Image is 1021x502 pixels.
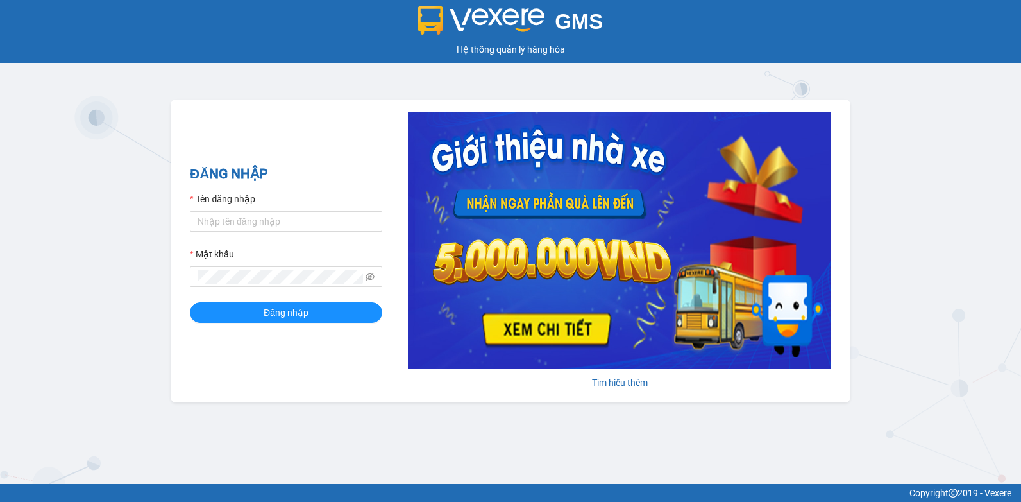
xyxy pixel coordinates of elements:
[418,6,545,35] img: logo 2
[198,270,363,284] input: Mật khẩu
[408,376,831,390] div: Tìm hiểu thêm
[408,112,831,369] img: banner-0
[190,302,382,323] button: Đăng nhập
[190,247,234,261] label: Mật khẩu
[366,272,375,281] span: eye-invisible
[190,211,382,232] input: Tên đăng nhập
[10,486,1011,500] div: Copyright 2019 - Vexere
[3,42,1018,56] div: Hệ thống quản lý hàng hóa
[190,164,382,185] h2: ĐĂNG NHẬP
[190,192,255,206] label: Tên đăng nhập
[264,306,308,320] span: Đăng nhập
[555,10,603,33] span: GMS
[418,19,603,30] a: GMS
[949,489,958,498] span: copyright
